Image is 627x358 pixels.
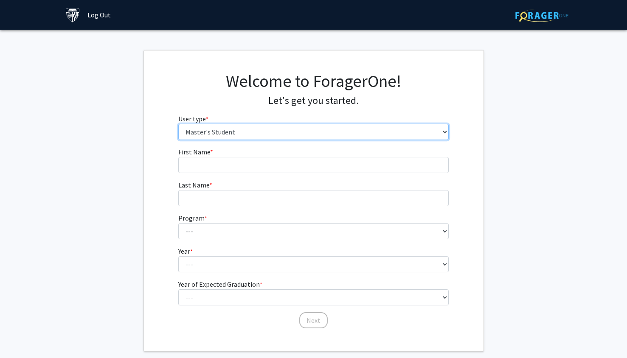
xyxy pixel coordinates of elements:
span: Last Name [178,181,209,189]
h4: Let's get you started. [178,95,449,107]
img: ForagerOne Logo [515,9,568,22]
iframe: Chat [6,320,36,352]
span: First Name [178,148,210,156]
label: Year [178,246,193,256]
button: Next [299,312,328,328]
img: Johns Hopkins University Logo [65,8,80,22]
label: Program [178,213,207,223]
h1: Welcome to ForagerOne! [178,71,449,91]
label: User type [178,114,208,124]
label: Year of Expected Graduation [178,279,262,289]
